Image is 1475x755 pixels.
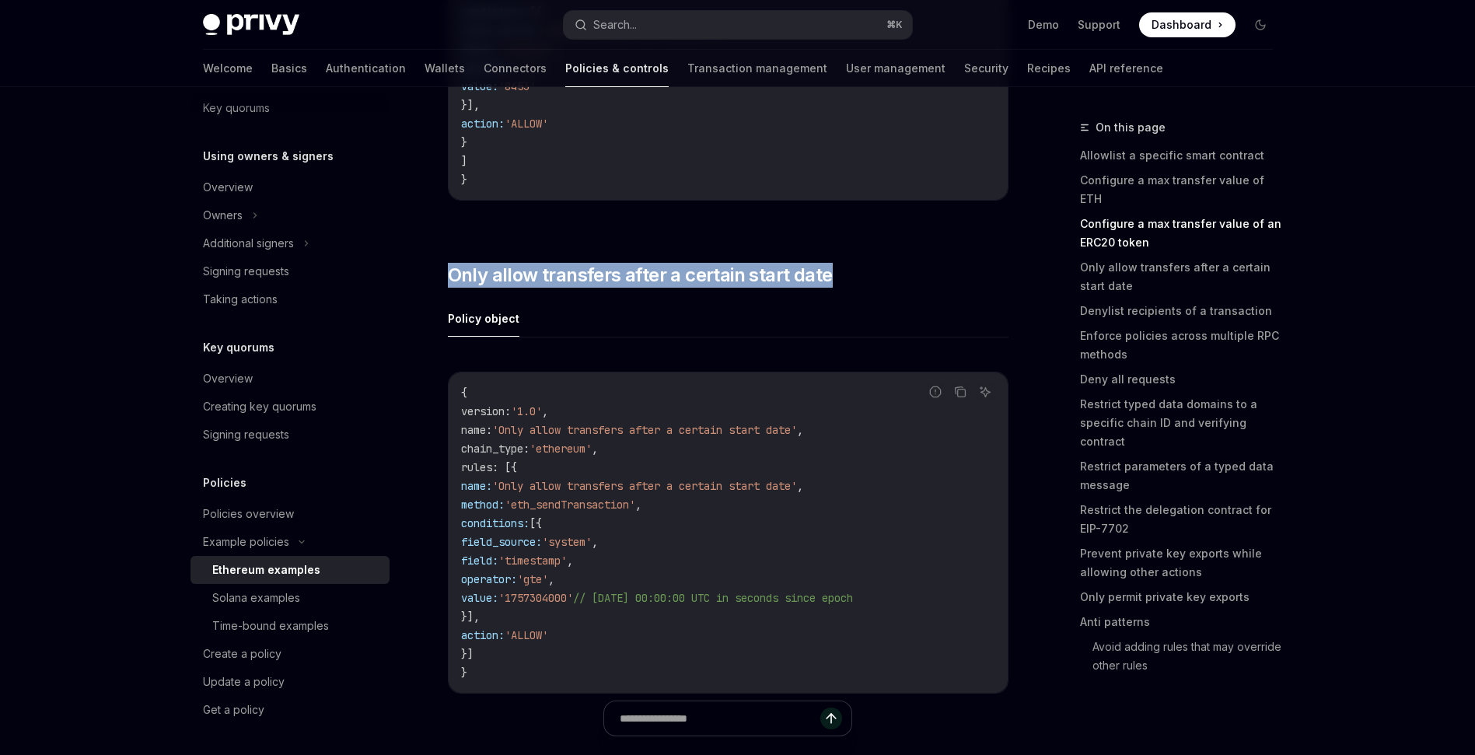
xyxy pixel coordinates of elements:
span: } [461,173,467,187]
a: API reference [1089,50,1163,87]
span: 'gte' [517,572,548,586]
span: On this page [1096,118,1166,137]
a: Create a policy [190,640,390,668]
h5: Key quorums [203,338,274,357]
span: [{ [530,516,542,530]
a: Anti patterns [1080,610,1285,634]
span: : [523,442,530,456]
div: Policies overview [203,505,294,523]
span: 'ethereum' [530,442,592,456]
a: Basics [271,50,307,87]
span: operator: [461,572,517,586]
a: Support [1078,17,1120,33]
a: Authentication [326,50,406,87]
a: Solana examples [190,584,390,612]
div: Signing requests [203,425,289,444]
span: : [486,423,492,437]
div: Overview [203,178,253,197]
div: Update a policy [203,673,285,691]
a: Prevent private key exports while allowing other actions [1080,541,1285,585]
a: Signing requests [190,257,390,285]
a: Dashboard [1139,12,1236,37]
h5: Using owners & signers [203,147,334,166]
span: , [548,572,554,586]
a: Denylist recipients of a transaction [1080,299,1285,323]
span: // [DATE] 00:00:00 UTC in seconds since epoch [573,591,853,605]
a: Transaction management [687,50,827,87]
div: Create a policy [203,645,281,663]
a: Allowlist a specific smart contract [1080,143,1285,168]
span: : [{ [492,460,517,474]
a: Welcome [203,50,253,87]
img: dark logo [203,14,299,36]
a: Only allow transfers after a certain start date [1080,255,1285,299]
span: 'ALLOW' [505,628,548,642]
span: conditions: [461,516,530,530]
a: Enforce policies across multiple RPC methods [1080,323,1285,367]
a: Overview [190,365,390,393]
span: Dashboard [1152,17,1211,33]
span: version [461,404,505,418]
button: Toggle dark mode [1248,12,1273,37]
span: field: [461,554,498,568]
span: value: [461,591,498,605]
span: } [461,666,467,680]
div: Solana examples [212,589,300,607]
a: Policies overview [190,500,390,528]
a: Update a policy [190,668,390,696]
button: Copy the contents from the code block [950,382,970,402]
a: Restrict the delegation contract for EIP-7702 [1080,498,1285,541]
span: rules [461,460,492,474]
button: Report incorrect code [925,382,945,402]
span: Only allow transfers after a certain start date [448,263,833,288]
div: Ethereum examples [212,561,320,579]
span: '1.0' [511,404,542,418]
span: 'eth_sendTransaction' [505,498,635,512]
span: : [505,404,511,418]
span: , [542,404,548,418]
a: Policies & controls [565,50,669,87]
span: '1757304000' [498,591,573,605]
a: Taking actions [190,285,390,313]
a: Restrict typed data domains to a specific chain ID and verifying contract [1080,392,1285,454]
a: Wallets [425,50,465,87]
div: Creating key quorums [203,397,316,416]
a: User management [846,50,945,87]
a: Restrict parameters of a typed data message [1080,454,1285,498]
a: Configure a max transfer value of an ERC20 token [1080,211,1285,255]
span: 'ALLOW' [505,117,548,131]
button: Send message [820,708,842,729]
h5: Policies [203,474,246,492]
span: action: [461,628,505,642]
a: Deny all requests [1080,367,1285,392]
span: ] [461,154,467,168]
div: Taking actions [203,290,278,309]
span: , [592,535,598,549]
a: Signing requests [190,421,390,449]
a: Creating key quorums [190,393,390,421]
a: Connectors [484,50,547,87]
span: ⌘ K [886,19,903,31]
a: Overview [190,173,390,201]
span: 'timestamp' [498,554,567,568]
span: name [461,423,486,437]
a: Avoid adding rules that may override other rules [1092,634,1285,678]
span: chain_type [461,442,523,456]
span: } [461,135,467,149]
div: Signing requests [203,262,289,281]
span: , [592,442,598,456]
div: Time-bound examples [212,617,329,635]
span: 'system' [542,535,592,549]
span: , [635,498,641,512]
button: Policy object [448,300,519,337]
div: Overview [203,369,253,388]
a: Configure a max transfer value of ETH [1080,168,1285,211]
div: Example policies [203,533,289,551]
span: 'Only allow transfers after a certain start date' [492,479,797,493]
span: { [461,386,467,400]
span: name: [461,479,492,493]
span: }], [461,98,480,112]
span: }] [461,647,474,661]
a: Only permit private key exports [1080,585,1285,610]
div: Owners [203,206,243,225]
